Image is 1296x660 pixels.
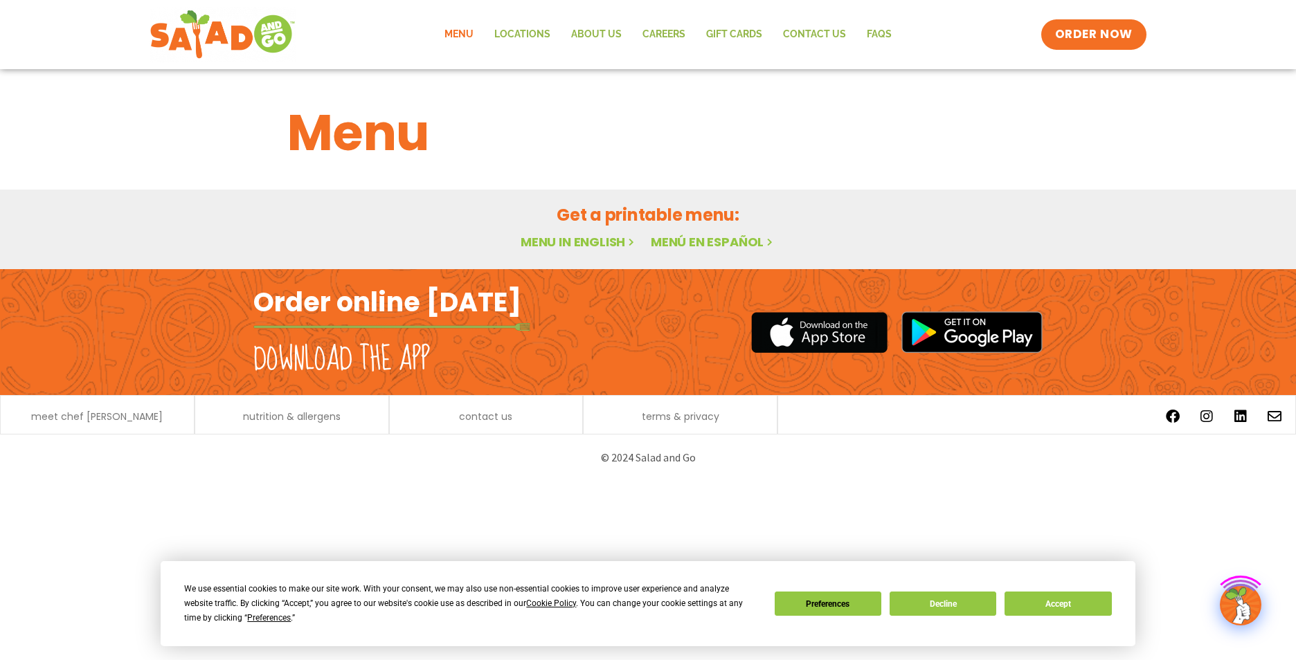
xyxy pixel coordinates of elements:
a: terms & privacy [642,412,719,421]
span: Cookie Policy [526,598,576,608]
a: Menu in English [521,233,637,250]
a: Menu [434,19,484,51]
img: fork [253,323,530,331]
img: appstore [751,310,888,355]
button: Preferences [775,592,881,616]
img: google_play [901,311,1043,353]
div: We use essential cookies to make our site work. With your consent, we may also use non-essential ... [184,582,757,625]
a: FAQs [856,19,902,51]
h2: Download the app [253,340,430,379]
h2: Get a printable menu: [287,203,1009,227]
a: Careers [632,19,696,51]
span: Preferences [247,613,291,623]
img: new-SAG-logo-768×292 [150,7,296,62]
nav: Menu [434,19,902,51]
p: © 2024 Salad and Go [260,448,1036,467]
button: Accept [1005,592,1111,616]
a: About Us [561,19,632,51]
a: ORDER NOW [1041,19,1146,50]
h1: Menu [287,95,1009,170]
a: nutrition & allergens [243,412,341,421]
a: Locations [484,19,561,51]
a: Menú en español [651,233,775,250]
a: meet chef [PERSON_NAME] [31,412,163,421]
span: ORDER NOW [1055,26,1133,43]
button: Decline [890,592,996,616]
a: Contact Us [773,19,856,51]
a: GIFT CARDS [696,19,773,51]
h2: Order online [DATE] [253,285,521,319]
div: Cookie Consent Prompt [161,561,1135,646]
a: contact us [459,412,512,421]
